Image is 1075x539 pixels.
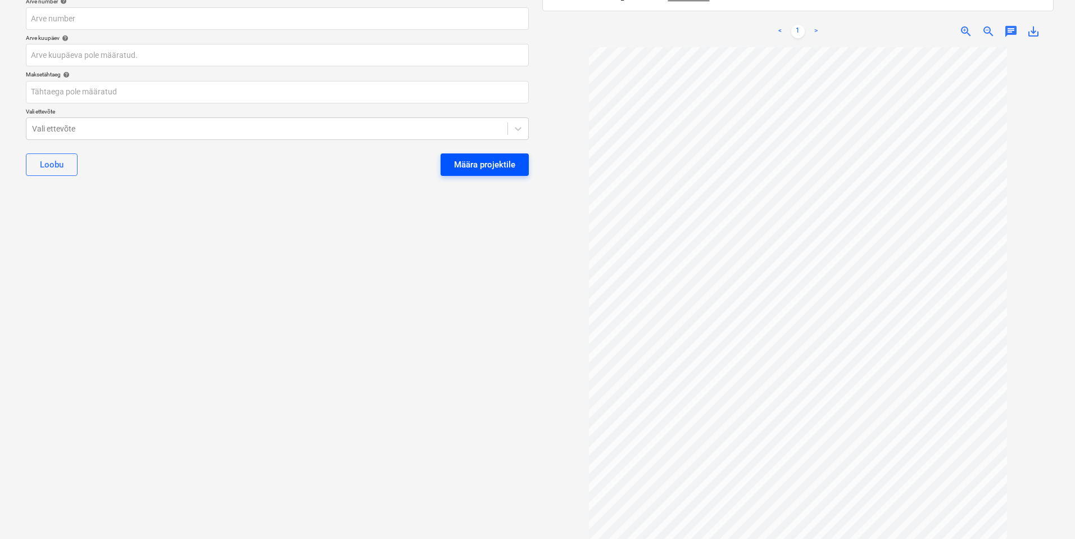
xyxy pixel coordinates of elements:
a: Next page [809,25,823,38]
div: Määra projektile [454,157,515,172]
input: Arve number [26,7,529,30]
span: chat [1004,25,1018,38]
a: Page 1 is your current page [791,25,805,38]
span: zoom_out [982,25,995,38]
div: Loobu [40,157,63,172]
a: Previous page [773,25,787,38]
span: save_alt [1027,25,1040,38]
div: Maksetähtaeg [26,71,529,78]
button: Määra projektile [441,153,529,176]
p: Vali ettevõte [26,108,529,117]
input: Arve kuupäeva pole määratud. [26,44,529,66]
div: Arve kuupäev [26,34,529,42]
input: Tähtaega pole määratud [26,81,529,103]
span: help [61,71,70,78]
span: zoom_in [959,25,973,38]
button: Loobu [26,153,78,176]
span: help [60,35,69,42]
iframe: Chat Widget [1019,485,1075,539]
